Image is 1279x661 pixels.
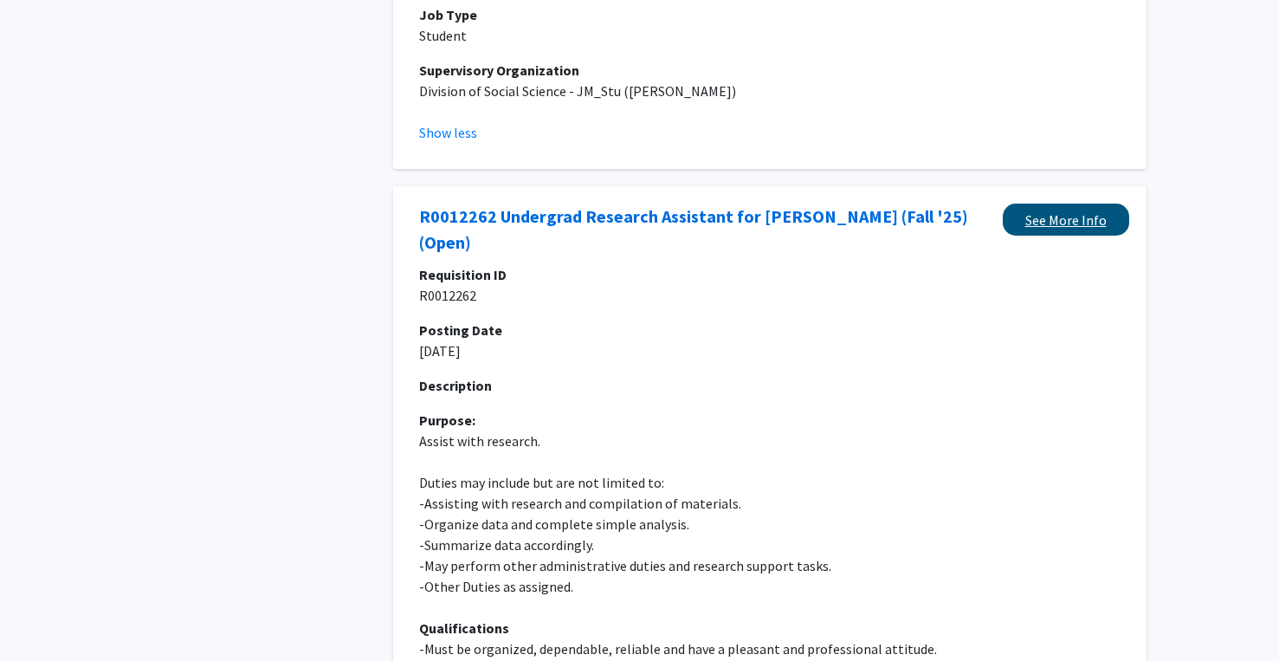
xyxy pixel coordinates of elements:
[419,285,1121,306] p: R0012262
[419,204,994,256] a: Opens in a new tab
[419,377,492,394] b: Description
[419,266,507,283] b: Requisition ID
[419,122,477,143] button: Show less
[419,6,477,23] b: Job Type
[419,62,579,79] b: Supervisory Organization
[419,340,1121,361] p: [DATE]
[419,81,1121,101] p: Division of Social Science - JM_Stu ([PERSON_NAME])
[419,619,509,637] b: Qualifications
[1003,204,1129,236] a: Opens in a new tab
[419,321,502,339] b: Posting Date
[419,412,475,429] b: Purpose:
[419,25,1121,46] p: Student
[13,583,74,648] iframe: Chat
